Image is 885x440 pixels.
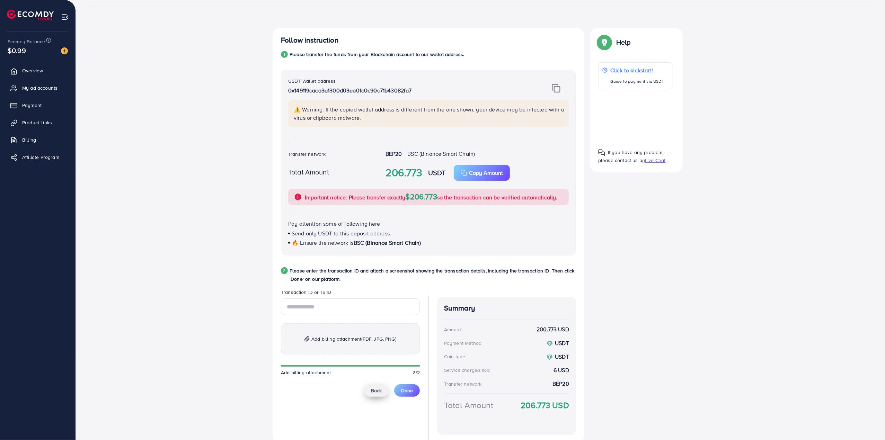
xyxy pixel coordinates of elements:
[428,168,446,178] strong: USDT
[22,136,36,143] span: Billing
[364,384,389,397] button: Back
[537,325,569,333] strong: 200.773 USD
[477,368,490,373] small: (3.00%)
[394,384,420,397] button: Done
[413,369,420,376] span: 2/2
[521,399,569,411] strong: 206.773 USD
[305,192,558,201] p: Important notice: Please transfer exactly so the transaction can be verified automatically.
[61,47,68,54] img: image
[645,157,665,164] span: Live Chat
[401,387,413,394] span: Done
[288,229,569,237] p: Send only USDT to this deposit address.
[281,36,339,45] h4: Follow instruction
[288,167,329,177] label: Total Amount
[292,239,354,246] span: 🔥 Ensure the network is
[5,81,70,95] a: My ad accounts
[311,335,396,343] span: Add billing attachment
[281,289,420,298] legend: Transaction ID or Tx ID
[454,165,510,181] button: Copy Amount
[555,339,569,347] strong: USDT
[407,150,475,158] span: BSC (Binance Smart Chain)
[294,193,302,201] img: alert
[5,116,70,129] a: Product Links
[362,335,396,342] span: (PDF, JPG, PNG)
[555,353,569,360] strong: USDT
[444,304,569,313] h4: Summary
[354,239,421,246] span: BSC (Binance Smart Chain)
[5,64,70,78] a: Overview
[610,77,664,86] p: Guide to payment via USDT
[5,98,70,112] a: Payment
[610,66,664,74] p: Click to kickstart!
[444,367,493,374] div: Service charge
[444,380,482,387] div: Transfer network
[290,50,464,59] p: Please transfer the funds from your Blockchain account to our wallet address.
[288,219,569,228] p: Pay attention some of following here:
[22,84,57,91] span: My ad accounts
[598,36,611,48] img: Popup guide
[288,151,326,158] label: Transfer network
[8,45,26,55] span: $0.99
[444,340,481,347] div: Payment Method
[290,267,576,283] p: Please enter the transaction ID and attach a screenshot showing the transaction details, includin...
[554,366,569,374] strong: 6 USD
[444,353,465,360] div: Coin type
[598,149,605,156] img: Popup guide
[304,336,310,342] img: img
[552,380,569,388] strong: BEP20
[469,169,503,177] p: Copy Amount
[547,341,553,347] img: coin
[406,191,437,202] span: $206.773
[444,326,461,333] div: Amount
[386,165,423,180] strong: 206.773
[22,67,43,74] span: Overview
[288,86,520,95] p: 0x149119caca3a1300d03ea0fc0c90c71b43082fa7
[22,154,59,161] span: Affiliate Program
[856,409,880,435] iframe: Chat
[552,84,560,93] img: img
[288,78,336,84] label: USDT Wallet address
[7,10,54,20] img: logo
[5,150,70,164] a: Affiliate Program
[22,119,52,126] span: Product Links
[281,51,288,58] div: 1
[61,13,69,21] img: menu
[281,267,288,274] div: 2
[371,387,382,394] span: Back
[444,399,493,411] div: Total Amount
[22,102,42,109] span: Payment
[547,354,553,360] img: coin
[616,38,631,46] p: Help
[8,38,45,45] span: Ecomdy Balance
[294,105,565,122] p: ⚠️ Warning: If the copied wallet address is different from the one shown, your device may be infe...
[598,149,664,164] span: If you have any problem, please contact us by
[281,369,331,376] span: Add billing attachment
[5,133,70,147] a: Billing
[386,150,402,158] strong: BEP20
